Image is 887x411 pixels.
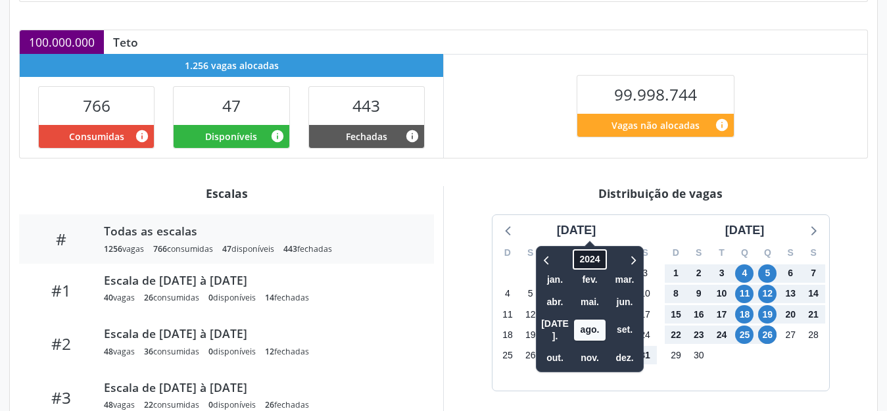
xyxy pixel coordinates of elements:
div: fechadas [265,346,309,357]
div: consumidas [153,243,213,254]
div: fechadas [265,292,309,303]
span: 766 [153,243,167,254]
div: Escala de [DATE] à [DATE] [104,380,416,395]
span: sábado, 14 de setembro de 2024 [804,285,823,303]
span: sábado, 10 de agosto de 2024 [636,285,654,303]
span: 47 [222,95,241,116]
span: maio 2000 [574,292,606,312]
span: 26 [265,399,274,410]
span: sexta-feira, 27 de setembro de 2024 [781,326,800,344]
span: sexta-feira, 20 de setembro de 2024 [781,305,800,324]
span: julho 2000 [539,314,571,347]
span: terça-feira, 17 de setembro de 2024 [713,305,731,324]
span: sábado, 28 de setembro de 2024 [804,326,823,344]
span: terça-feira, 24 de setembro de 2024 [713,326,731,344]
span: 47 [222,243,231,254]
span: 12 [265,346,274,357]
span: 0 [208,399,213,410]
span: terça-feira, 3 de setembro de 2024 [713,264,731,283]
span: sábado, 3 de agosto de 2024 [636,264,654,283]
span: 99.998.744 [614,84,697,105]
span: 443 [283,243,297,254]
i: Vagas alocadas e sem marcações associadas [270,129,285,143]
span: quinta-feira, 26 de setembro de 2024 [758,326,777,344]
span: domingo, 18 de agosto de 2024 [498,326,517,344]
span: quinta-feira, 5 de setembro de 2024 [758,264,777,283]
span: abril 2000 [539,292,571,312]
span: Fechadas [346,130,387,143]
span: domingo, 11 de agosto de 2024 [498,305,517,324]
span: segunda-feira, 12 de agosto de 2024 [521,305,540,324]
div: D [496,243,519,263]
div: [DATE] [720,222,770,239]
span: quarta-feira, 11 de setembro de 2024 [735,285,754,303]
span: Vagas não alocadas [611,118,700,132]
span: quarta-feira, 18 de setembro de 2024 [735,305,754,324]
div: # [28,230,95,249]
span: 0 [208,292,213,303]
span: outubro 2000 [539,348,571,368]
div: S [802,243,825,263]
span: quarta-feira, 4 de setembro de 2024 [735,264,754,283]
span: segunda-feira, 2 de setembro de 2024 [690,264,708,283]
i: Quantidade de vagas restantes do teto de vagas [715,118,729,132]
span: domingo, 4 de agosto de 2024 [498,285,517,303]
span: 1256 [104,243,122,254]
div: disponíveis [222,243,274,254]
span: sexta-feira, 13 de setembro de 2024 [781,285,800,303]
div: consumidas [144,292,199,303]
div: vagas [104,292,135,303]
div: Teto [104,35,147,49]
span: segunda-feira, 5 de agosto de 2024 [521,285,540,303]
div: Distribuição de vagas [453,186,868,201]
div: disponíveis [208,292,256,303]
span: janeiro 2000 [539,270,571,290]
span: 443 [352,95,380,116]
div: [DATE] [552,222,602,239]
i: Vagas alocadas que possuem marcações associadas [135,129,149,143]
span: terça-feira, 10 de setembro de 2024 [713,285,731,303]
span: agosto 2000 [574,320,606,340]
span: fevereiro 2000 [574,270,606,290]
span: sábado, 7 de setembro de 2024 [804,264,823,283]
i: Vagas alocadas e sem marcações associadas que tiveram sua disponibilidade fechada [405,129,420,143]
span: novembro 2000 [574,348,606,368]
span: 2024 [573,249,606,270]
div: fechadas [283,243,332,254]
span: 766 [83,95,110,116]
span: segunda-feira, 9 de setembro de 2024 [690,285,708,303]
span: domingo, 8 de setembro de 2024 [667,285,685,303]
span: domingo, 1 de setembro de 2024 [667,264,685,283]
div: S [779,243,802,263]
div: Q [733,243,756,263]
span: domingo, 15 de setembro de 2024 [667,305,685,324]
span: Disponíveis [205,130,257,143]
span: sábado, 24 de agosto de 2024 [636,326,654,344]
div: #3 [28,388,95,407]
span: 40 [104,292,113,303]
span: segunda-feira, 26 de agosto de 2024 [521,346,540,364]
div: disponíveis [208,346,256,357]
span: sexta-feira, 6 de setembro de 2024 [781,264,800,283]
span: quinta-feira, 19 de setembro de 2024 [758,305,777,324]
span: junho 2000 [609,292,640,312]
div: #2 [28,334,95,353]
span: Consumidas [69,130,124,143]
div: Todas as escalas [104,224,416,238]
div: S [634,243,657,263]
span: sábado, 21 de setembro de 2024 [804,305,823,324]
div: consumidas [144,399,199,410]
span: sábado, 17 de agosto de 2024 [636,305,654,324]
div: D [665,243,688,263]
div: Escalas [19,186,434,201]
span: domingo, 22 de setembro de 2024 [667,326,685,344]
span: sábado, 31 de agosto de 2024 [636,346,654,364]
span: segunda-feira, 19 de agosto de 2024 [521,326,540,344]
span: segunda-feira, 30 de setembro de 2024 [690,346,708,364]
span: março 2000 [609,270,640,290]
div: S [687,243,710,263]
div: consumidas [144,346,199,357]
div: #1 [28,281,95,300]
span: setembro 2000 [609,320,640,340]
div: Q [756,243,779,263]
